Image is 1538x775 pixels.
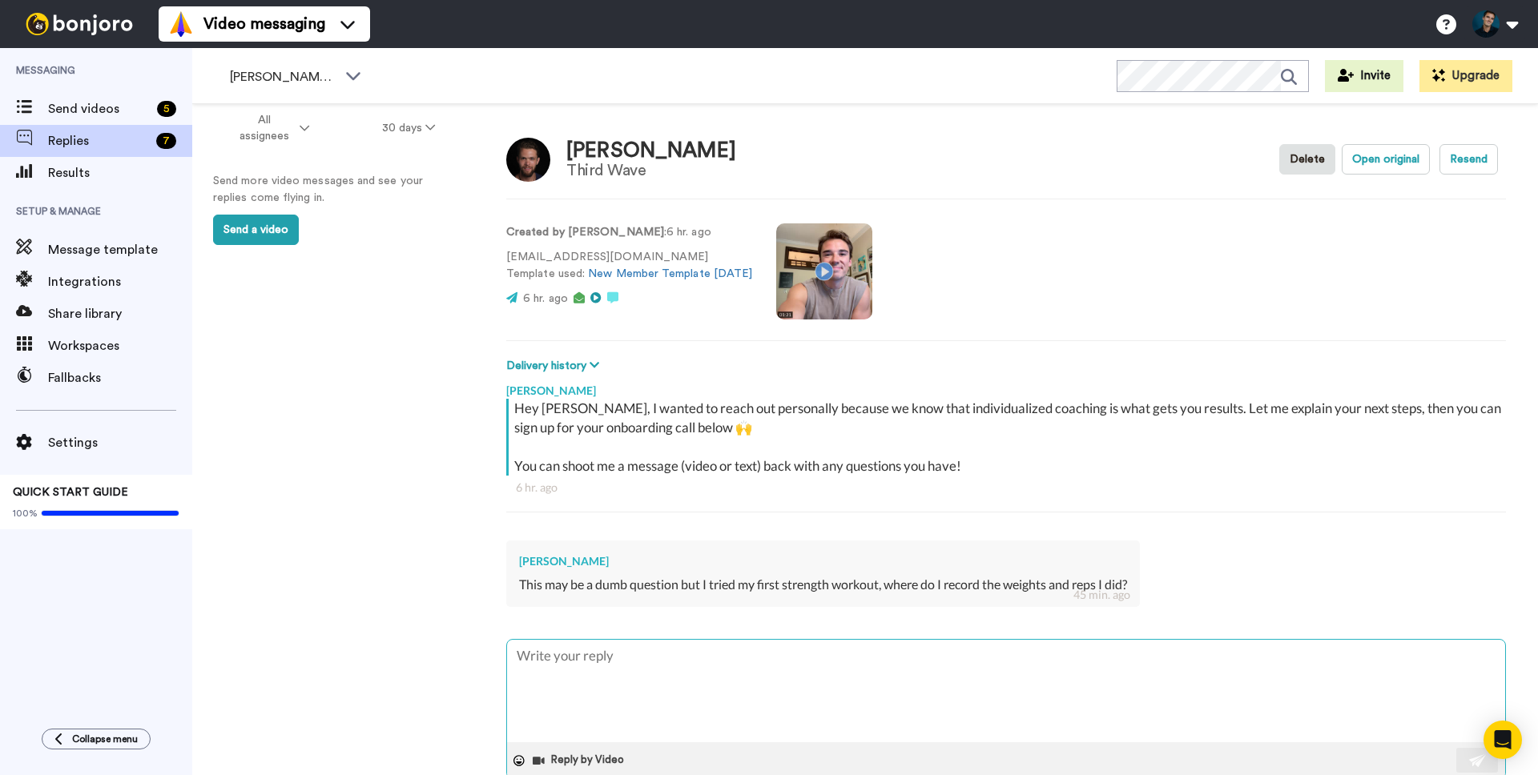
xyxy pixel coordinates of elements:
[1279,144,1335,175] button: Delete
[195,106,346,151] button: All assignees
[1469,754,1487,767] img: send-white.svg
[531,749,629,773] button: Reply by Video
[506,224,752,241] p: : 6 hr. ago
[213,215,299,245] button: Send a video
[48,368,192,387] span: Fallbacks
[566,162,736,179] div: Third Wave
[72,733,138,745] span: Collapse menu
[48,163,192,183] span: Results
[213,173,453,207] p: Send more video messages and see your replies come flying in.
[48,272,192,291] span: Integrations
[1073,587,1130,603] div: 45 min. ago
[13,487,128,498] span: QUICK START GUIDE
[1419,60,1512,92] button: Upgrade
[157,101,176,117] div: 5
[519,576,1127,594] div: This may be a dumb question but I tried my first strength workout, where do I record the weights ...
[230,67,337,86] span: [PERSON_NAME]'s Workspace
[203,13,325,35] span: Video messaging
[168,11,194,37] img: vm-color.svg
[506,357,604,375] button: Delivery history
[346,114,472,143] button: 30 days
[48,99,151,118] span: Send videos
[48,131,150,151] span: Replies
[48,336,192,355] span: Workspaces
[1325,60,1403,92] button: Invite
[506,249,752,283] p: [EMAIL_ADDRESS][DOMAIN_NAME] Template used:
[48,433,192,452] span: Settings
[232,112,296,144] span: All assignees
[514,399,1502,476] div: Hey [PERSON_NAME], I wanted to reach out personally because we know that individualized coaching ...
[42,729,151,749] button: Collapse menu
[523,293,568,304] span: 6 hr. ago
[566,139,736,163] div: [PERSON_NAME]
[48,240,192,259] span: Message template
[506,138,550,182] img: Image of Paul Austin
[48,304,192,323] span: Share library
[506,375,1506,399] div: [PERSON_NAME]
[1439,144,1498,175] button: Resend
[519,553,1127,569] div: [PERSON_NAME]
[13,507,38,520] span: 100%
[19,13,139,35] img: bj-logo-header-white.svg
[1342,144,1430,175] button: Open original
[1484,721,1522,759] div: Open Intercom Messenger
[506,227,664,238] strong: Created by [PERSON_NAME]
[156,133,176,149] div: 7
[588,268,752,279] a: New Member Template [DATE]
[516,480,1496,496] div: 6 hr. ago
